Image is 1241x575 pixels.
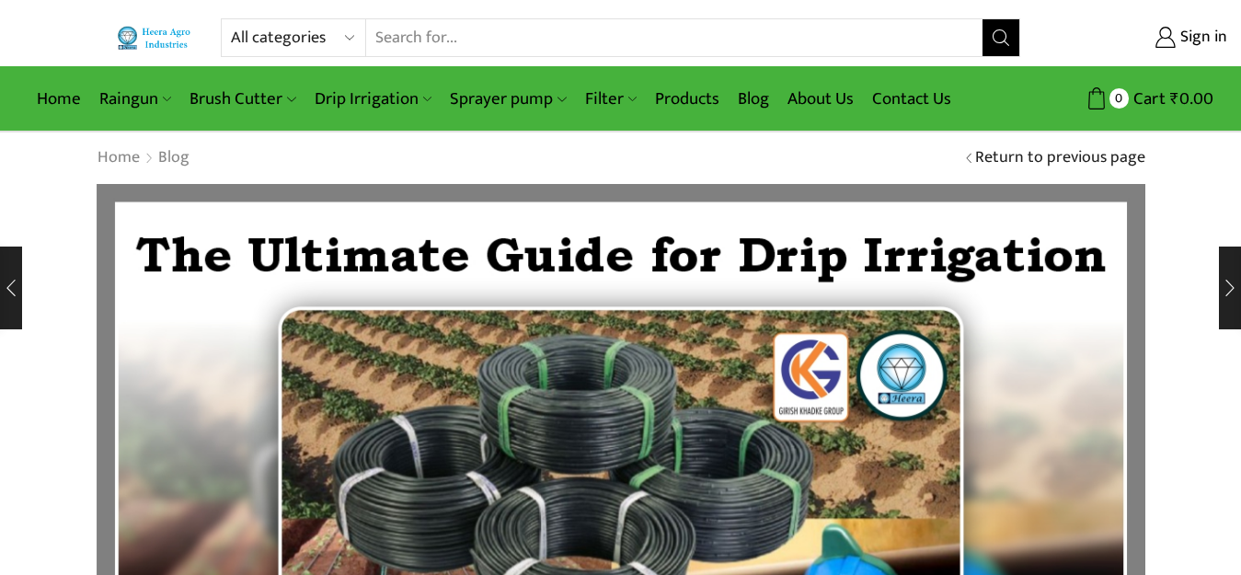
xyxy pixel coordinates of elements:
a: About Us [778,77,863,121]
a: Raingun [90,77,180,121]
a: Drip Irrigation [305,77,441,121]
a: 0 Cart ₹0.00 [1039,82,1213,116]
a: Return to previous page [975,146,1145,170]
a: Sprayer pump [441,77,575,121]
a: Filter [576,77,646,121]
a: Home [28,77,90,121]
a: Home [97,146,141,170]
span: 0 [1109,88,1129,108]
a: Contact Us [863,77,960,121]
a: Products [646,77,729,121]
a: Sign in [1048,21,1227,54]
span: Sign in [1176,26,1227,50]
span: ₹ [1170,85,1179,113]
a: Blog [729,77,778,121]
button: Search button [982,19,1019,56]
a: Blog [157,146,190,170]
bdi: 0.00 [1170,85,1213,113]
a: Brush Cutter [180,77,305,121]
span: Cart [1129,86,1166,111]
input: Search for... [366,19,982,56]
